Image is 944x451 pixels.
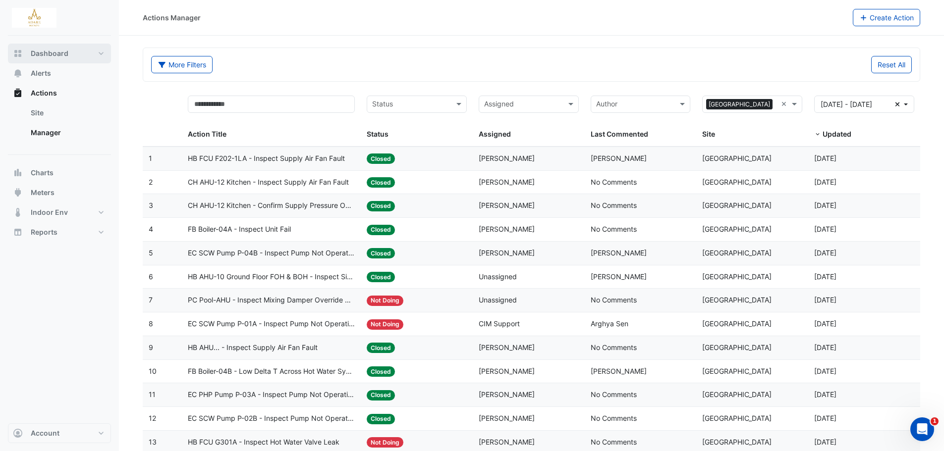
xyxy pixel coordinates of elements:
span: Closed [367,201,395,211]
span: 9 [149,343,153,351]
span: Status [367,130,389,138]
span: [PERSON_NAME] [479,367,535,375]
span: 4 [149,225,153,233]
span: Closed [367,225,395,235]
span: PC Pool-AHU - Inspect Mixing Damper Override Closed [188,295,355,306]
span: 2024-11-18T09:26:44.138 [814,319,836,328]
span: Account [31,428,59,438]
span: Not Doing [367,319,403,330]
span: No Comments [591,343,637,351]
span: [GEOGRAPHIC_DATA] [702,438,772,446]
span: [PERSON_NAME] [479,390,535,399]
span: HB FCU G301A - Inspect Hot Water Valve Leak [188,437,339,448]
span: Closed [367,153,395,164]
span: [GEOGRAPHIC_DATA] [702,225,772,233]
span: [GEOGRAPHIC_DATA] [702,154,772,162]
app-icon: Charts [13,168,23,178]
button: Meters [8,183,111,202]
span: Indoor Env [31,207,68,217]
span: [PERSON_NAME] [479,343,535,351]
a: Site [23,103,111,123]
span: 2024-11-11T09:50:16.964 [814,438,836,446]
span: EC SCW Pump P-02B - Inspect Pump Not Operating [188,413,355,424]
span: 5 [149,249,153,257]
span: [GEOGRAPHIC_DATA] [706,99,773,110]
span: No Comments [591,225,637,233]
span: 2024-11-12T09:47:58.800 [814,414,836,422]
span: Unassigned [479,296,517,304]
span: [GEOGRAPHIC_DATA] [702,272,772,281]
span: CIM Support [479,319,520,328]
span: EC SCW Pump P-01A - Inspect Pump Not Operating [188,318,355,330]
span: [GEOGRAPHIC_DATA] [702,201,772,209]
span: Unassigned [479,272,517,281]
app-icon: Actions [13,88,23,98]
button: [DATE] - [DATE] [814,96,914,113]
button: Account [8,423,111,443]
span: 2024-11-12T09:52:56.297 [814,367,836,375]
app-icon: Dashboard [13,49,23,58]
app-icon: Reports [13,227,23,237]
span: EC SCW Pump P-04B - Inspect Pump Not Operating [188,248,355,259]
span: Last Commented [591,130,648,138]
span: 7 [149,296,153,304]
span: 10 [149,367,157,375]
span: Closed [367,343,395,353]
span: 2024-11-12T10:15:03.168 [814,343,836,351]
span: Not Doing [367,296,403,306]
span: Site [702,130,715,138]
span: [GEOGRAPHIC_DATA] [702,319,772,328]
span: HB AHU-10 Ground Floor FOH & BOH - Inspect Simultaneous Heating and Cooling [188,271,355,283]
span: Updated [823,130,851,138]
span: Closed [367,366,395,377]
span: 01 Nov 24 - 31 Jan 25 [821,100,872,108]
span: [PERSON_NAME] [479,249,535,257]
img: Company Logo [12,8,56,28]
app-icon: Alerts [13,68,23,78]
span: 2024-11-12T09:52:28.950 [814,390,836,399]
span: CH AHU-12 Kitchen - Confirm Supply Pressure Override (Energy Waste) [188,200,355,211]
button: Create Action [853,9,921,26]
span: 2024-12-08T11:21:15.435 [814,178,836,186]
span: [PERSON_NAME] [591,272,647,281]
app-icon: Indoor Env [13,207,23,217]
button: Indoor Env [8,202,111,222]
span: [GEOGRAPHIC_DATA] [702,249,772,257]
span: 11 [149,390,156,399]
span: [PERSON_NAME] [591,367,647,375]
span: 1 [931,417,939,425]
span: Action Title [188,130,226,138]
span: 6 [149,272,153,281]
fa-icon: Clear [895,99,900,109]
span: No Comments [591,296,637,304]
span: Dashboard [31,49,68,58]
span: [PERSON_NAME] [591,249,647,257]
span: Closed [367,248,395,258]
span: Charts [31,168,54,178]
span: 2024-11-18T09:29:06.948 [814,272,836,281]
span: [PERSON_NAME] [479,414,535,422]
span: Closed [367,390,395,401]
span: [GEOGRAPHIC_DATA] [702,296,772,304]
button: More Filters [151,56,213,73]
span: 12 [149,414,156,422]
a: Manager [23,123,111,143]
span: 2024-11-22T10:14:57.657 [814,249,836,257]
span: [PERSON_NAME] [479,201,535,209]
span: Meters [31,188,55,198]
button: Charts [8,163,111,183]
span: No Comments [591,414,637,422]
span: No Comments [591,178,637,186]
span: [PERSON_NAME] [591,154,647,162]
span: Closed [367,177,395,188]
span: Actions [31,88,57,98]
span: Closed [367,414,395,424]
div: Actions Manager [143,12,201,23]
button: Reports [8,222,111,242]
span: 1 [149,154,152,162]
span: Reports [31,227,57,237]
button: Reset All [871,56,912,73]
span: [GEOGRAPHIC_DATA] [702,414,772,422]
span: EC PHP Pump P-03A - Inspect Pump Not Operating [188,389,355,401]
span: [PERSON_NAME] [479,178,535,186]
